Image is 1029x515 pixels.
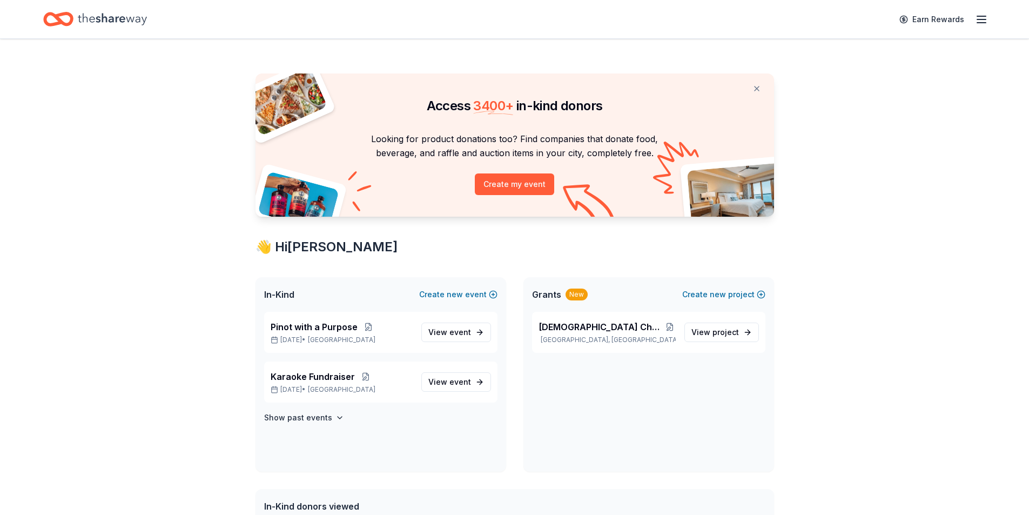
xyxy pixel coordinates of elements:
button: Show past events [264,411,344,424]
span: [GEOGRAPHIC_DATA] [308,385,375,394]
button: Createnewproject [682,288,765,301]
span: [GEOGRAPHIC_DATA] [308,336,375,344]
span: event [449,327,471,337]
a: Earn Rewards [893,10,971,29]
img: Curvy arrow [563,184,617,225]
img: Pizza [243,67,327,136]
span: [DEMOGRAPHIC_DATA] Charities [GEOGRAPHIC_DATA] [539,320,664,333]
a: View project [684,323,759,342]
span: project [712,327,739,337]
button: Create my event [475,173,554,195]
div: 👋 Hi [PERSON_NAME] [255,238,774,256]
span: Karaoke Fundraiser [271,370,355,383]
span: View [428,376,471,389]
span: In-Kind [264,288,294,301]
p: [DATE] • [271,336,413,344]
button: Createnewevent [419,288,497,301]
span: 3400 + [473,98,513,113]
h4: Show past events [264,411,332,424]
p: [DATE] • [271,385,413,394]
span: Grants [532,288,561,301]
div: In-Kind donors viewed [264,500,505,513]
span: event [449,377,471,386]
p: Looking for product donations too? Find companies that donate food, beverage, and raffle and auct... [268,132,761,160]
a: Home [43,6,147,32]
span: Access in-kind donors [427,98,603,113]
span: new [447,288,463,301]
p: [GEOGRAPHIC_DATA], [GEOGRAPHIC_DATA] [539,336,676,344]
span: Pinot with a Purpose [271,320,358,333]
span: View [428,326,471,339]
div: New [566,289,588,300]
a: View event [421,323,491,342]
span: new [710,288,726,301]
span: View [691,326,739,339]
a: View event [421,372,491,392]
